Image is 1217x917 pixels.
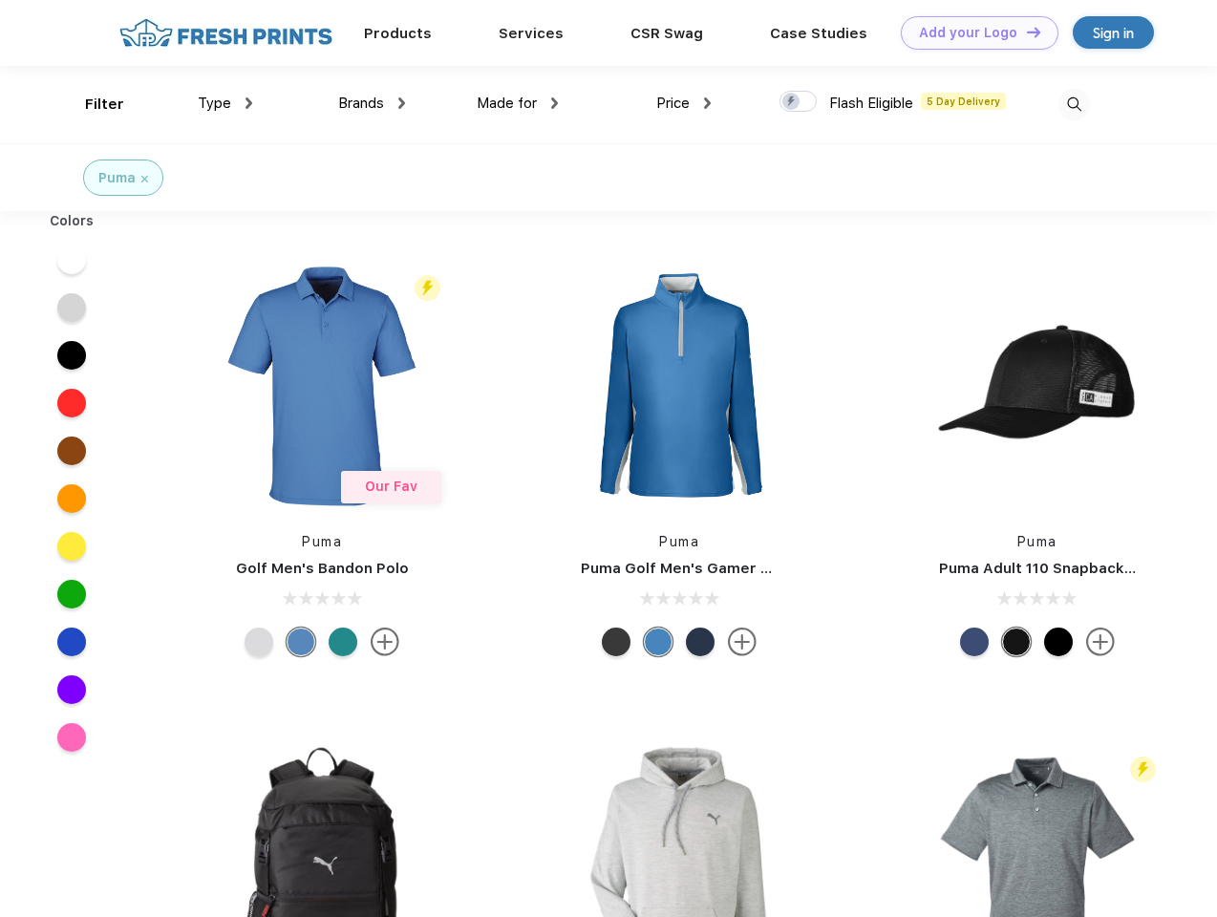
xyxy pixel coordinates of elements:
[245,628,273,656] div: High Rise
[236,560,409,577] a: Golf Men's Bandon Polo
[1002,628,1031,656] div: Pma Blk with Pma Blk
[477,95,537,112] span: Made for
[499,25,564,42] a: Services
[921,93,1006,110] span: 5 Day Delivery
[1027,27,1040,37] img: DT
[1073,16,1154,49] a: Sign in
[141,176,148,182] img: filter_cancel.svg
[195,259,449,513] img: func=resize&h=266
[198,95,231,112] span: Type
[704,97,711,109] img: dropdown.png
[364,25,432,42] a: Products
[551,97,558,109] img: dropdown.png
[686,628,715,656] div: Navy Blazer
[659,534,699,549] a: Puma
[338,95,384,112] span: Brands
[1086,628,1115,656] img: more.svg
[1058,89,1090,120] img: desktop_search.svg
[581,560,883,577] a: Puma Golf Men's Gamer Golf Quarter-Zip
[960,628,989,656] div: Peacoat Qut Shd
[365,479,417,494] span: Our Fav
[602,628,630,656] div: Puma Black
[630,25,703,42] a: CSR Swag
[398,97,405,109] img: dropdown.png
[910,259,1164,513] img: func=resize&h=266
[656,95,690,112] span: Price
[114,16,338,50] img: fo%20logo%202.webp
[1093,22,1134,44] div: Sign in
[829,95,913,112] span: Flash Eligible
[85,94,124,116] div: Filter
[415,275,440,301] img: flash_active_toggle.svg
[1017,534,1057,549] a: Puma
[1130,757,1156,782] img: flash_active_toggle.svg
[98,168,136,188] div: Puma
[552,259,806,513] img: func=resize&h=266
[644,628,673,656] div: Bright Cobalt
[302,534,342,549] a: Puma
[287,628,315,656] div: Lake Blue
[246,97,252,109] img: dropdown.png
[35,211,109,231] div: Colors
[1044,628,1073,656] div: Pma Blk Pma Blk
[371,628,399,656] img: more.svg
[728,628,757,656] img: more.svg
[919,25,1017,41] div: Add your Logo
[329,628,357,656] div: Green Lagoon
